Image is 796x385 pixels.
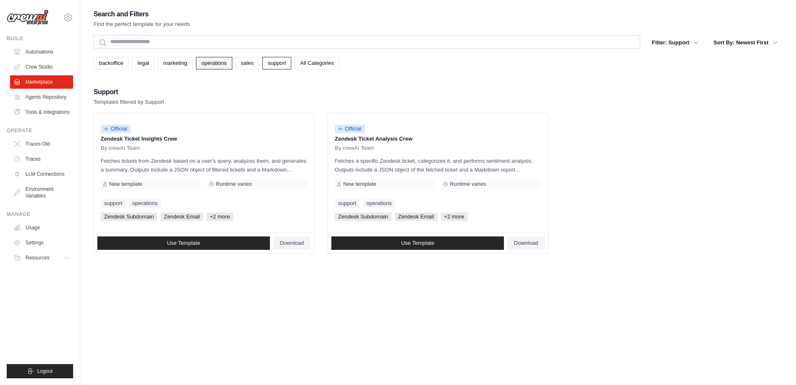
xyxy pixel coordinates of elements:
[101,125,131,133] span: Official
[216,181,252,187] span: Runtime varies
[647,35,704,50] button: Filter: Support
[335,199,359,208] a: support
[101,135,307,143] p: Zendesk Ticket Insights Crew
[10,152,73,166] a: Traces
[295,57,339,69] a: All Categories
[280,240,304,246] span: Download
[335,145,374,151] span: By crewAI Team
[10,221,73,234] a: Usage
[10,75,73,89] a: Marketplace
[7,10,48,26] img: Logo
[335,135,541,143] p: Zendesk Ticket Analysis Crew
[10,45,73,59] a: Automations
[97,236,270,250] a: Use Template
[132,57,154,69] a: legal
[507,236,545,250] a: Download
[335,157,541,174] p: Fetches a specific Zendesk ticket, categorizes it, and performs sentiment analysis. Outputs inclu...
[37,368,53,375] span: Logout
[7,211,73,218] div: Manage
[709,35,783,50] button: Sort By: Newest First
[331,236,504,250] a: Use Template
[101,157,307,174] p: Fetches tickets from Zendesk based on a user's query, analyzes them, and generates a summary. Out...
[10,137,73,151] a: Traces Old
[7,35,73,42] div: Build
[94,8,190,20] h2: Search and Filters
[109,181,142,187] span: New template
[10,105,73,119] a: Tools & Integrations
[160,213,203,221] span: Zendesk Email
[10,182,73,203] a: Environment Variables
[94,98,164,106] p: Templates filtered by Support
[236,57,259,69] a: sales
[10,60,73,74] a: Crew Studio
[10,167,73,181] a: LLM Connections
[450,181,486,187] span: Runtime varies
[94,57,129,69] a: backoffice
[101,213,157,221] span: Zendesk Subdomain
[129,199,161,208] a: operations
[343,181,376,187] span: New template
[25,254,49,261] span: Resources
[395,213,437,221] span: Zendesk Email
[94,20,190,28] p: Find the perfect template for your needs
[262,57,291,69] a: support
[363,199,395,208] a: operations
[401,240,434,246] span: Use Template
[335,213,391,221] span: Zendesk Subdomain
[101,199,125,208] a: support
[441,213,468,221] span: +2 more
[10,90,73,104] a: Agents Repository
[514,240,538,246] span: Download
[206,213,233,221] span: +2 more
[335,125,365,133] span: Official
[10,236,73,249] a: Settings
[101,145,140,151] span: By crewAI Team
[10,251,73,264] button: Resources
[94,86,164,98] h2: Support
[167,240,200,246] span: Use Template
[7,364,73,378] button: Logout
[196,57,232,69] a: operations
[158,57,193,69] a: marketing
[7,127,73,134] div: Operate
[273,236,311,250] a: Download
